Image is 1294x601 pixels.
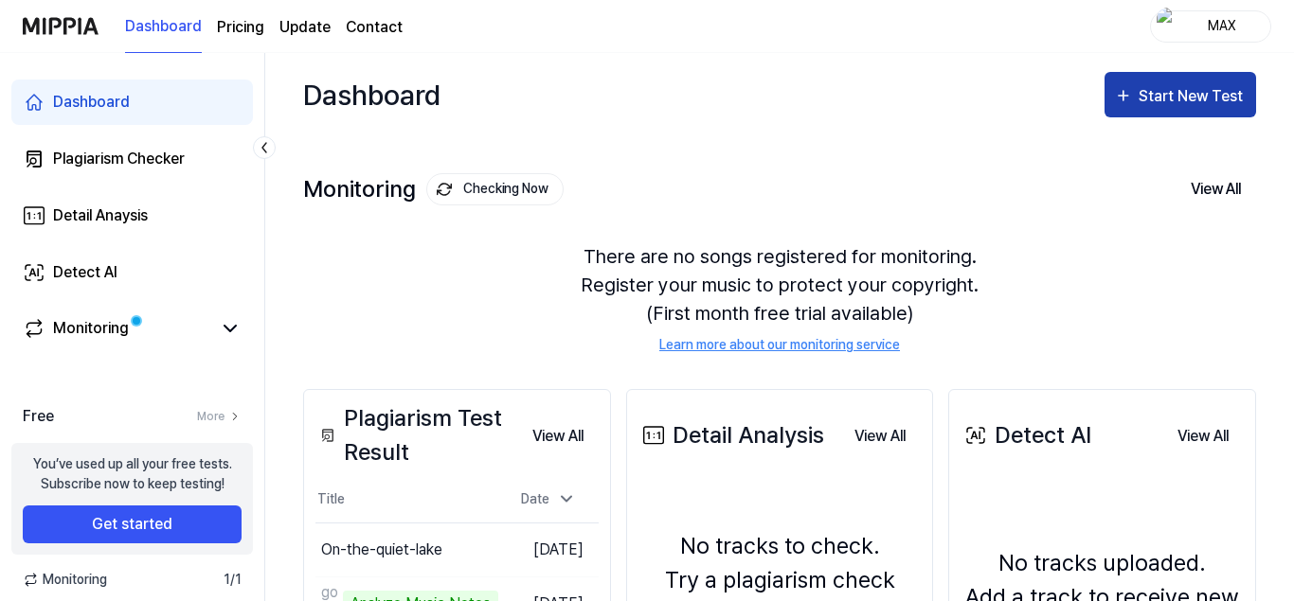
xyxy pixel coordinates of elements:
div: Dashboard [53,91,130,114]
div: Plagiarism Test Result [315,401,517,469]
button: profileMAX [1150,10,1271,43]
img: monitoring Icon [437,182,452,197]
div: Dashboard [303,72,440,117]
a: View All [517,416,599,455]
div: Detect AI [53,261,117,284]
div: Detail Anaysis [53,204,148,227]
a: Update [279,16,331,39]
div: Plagiarism Checker [53,148,185,170]
td: [DATE] [498,522,599,576]
a: Detail Anaysis [11,193,253,239]
button: View All [1176,169,1256,209]
a: Learn more about our monitoring service [659,335,900,355]
div: Start New Test [1139,84,1247,109]
img: profile [1157,8,1179,45]
button: Start New Test [1105,72,1256,117]
a: Dashboard [11,80,253,125]
div: There are no songs registered for monitoring. Register your music to protect your copyright. (Fir... [303,220,1256,378]
a: Plagiarism Checker [11,136,253,182]
span: Free [23,405,54,428]
button: Get started [23,505,242,543]
a: More [197,408,242,425]
a: Dashboard [125,1,202,53]
button: Checking Now [426,173,564,205]
a: Contact [346,16,403,39]
a: Pricing [217,16,264,39]
div: Detect AI [961,418,1091,452]
div: You’ve used up all your free tests. Subscribe now to keep testing! [33,454,232,494]
div: Monitoring [303,173,564,205]
span: Monitoring [23,570,107,590]
div: MAX [1185,15,1259,36]
a: View All [1162,416,1244,455]
a: Detect AI [11,250,253,295]
span: 1 / 1 [224,570,242,590]
a: View All [839,416,921,455]
button: View All [1162,417,1244,455]
a: Monitoring [23,317,211,340]
div: Monitoring [53,317,129,340]
button: View All [517,417,599,455]
div: Date [513,484,584,515]
button: View All [839,417,921,455]
div: On-the-quiet-lake [321,539,442,561]
th: Title [315,477,498,522]
div: Detail Analysis [638,418,824,452]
